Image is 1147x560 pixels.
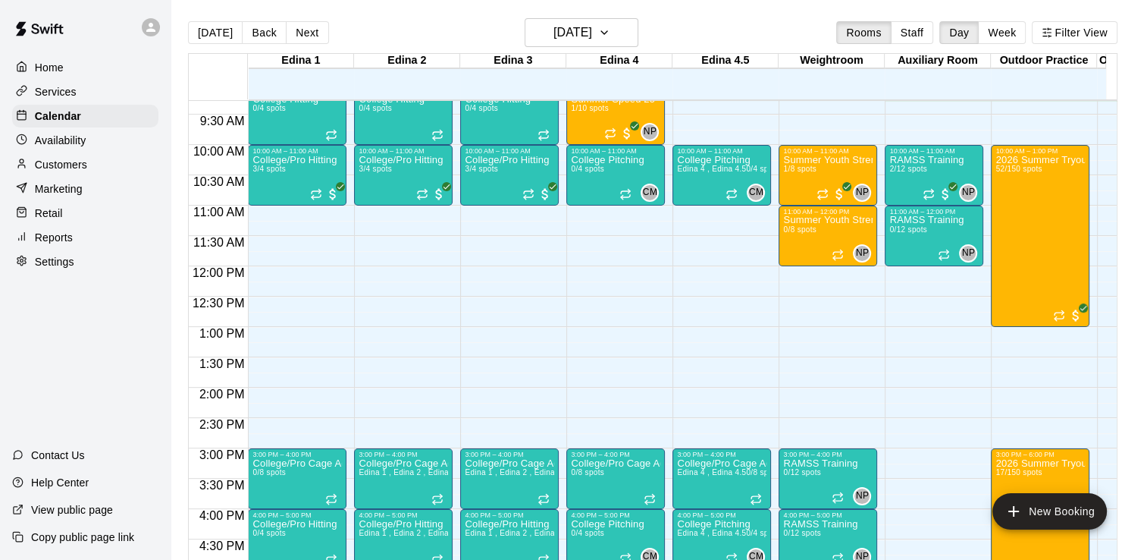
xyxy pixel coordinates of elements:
[566,145,665,206] div: 10:00 AM – 11:00 AM: College Pitching
[286,21,328,44] button: Next
[889,165,926,173] span: 2/12 spots filled
[995,165,1042,173] span: 52/150 spots filled
[995,468,1042,477] span: 17/150 spots filled
[571,529,604,537] span: 0/4 spots filled
[35,230,73,245] p: Reports
[31,530,134,545] p: Copy public page link
[465,529,561,537] span: Edina 1 , Edina 2 , Edina 3
[619,188,631,200] span: Recurring event
[252,511,342,519] div: 4:00 PM – 5:00 PM
[196,509,249,522] span: 4:00 PM
[252,468,286,477] span: 0/8 spots filled
[359,468,455,477] span: Edina 1 , Edina 2 , Edina 3
[12,226,158,249] div: Reports
[856,185,869,200] span: NP
[325,129,337,141] span: Recurring event
[190,206,249,219] span: 11:00 AM
[35,60,64,75] p: Home
[325,187,340,202] span: All customers have paid
[537,187,553,202] span: All customers have paid
[525,18,638,47] button: [DATE]
[248,84,346,145] div: 9:00 AM – 10:00 AM: College Hitting
[196,448,249,461] span: 3:00 PM
[196,115,249,127] span: 9:30 AM
[465,104,498,112] span: 0/4 spots filled
[783,165,816,173] span: 1/8 spots filled
[959,244,977,263] div: Nick Pinkelman
[460,448,559,509] div: 3:00 PM – 4:00 PM: College/Pro Cage Access (Hitting)
[783,451,873,458] div: 3:00 PM – 4:00 PM
[853,244,871,263] div: Nick Pinkelman
[995,451,1085,458] div: 3:00 PM – 6:00 PM
[747,184,765,202] div: Cade Marsolek
[885,206,983,266] div: 11:00 AM – 12:00 PM: RAMSS Training
[354,145,453,206] div: 10:00 AM – 11:00 AM: College/Pro Hitting
[619,126,635,141] span: All customers have paid
[643,185,657,200] span: CM
[242,21,287,44] button: Back
[604,127,616,140] span: Recurring event
[196,388,249,401] span: 2:00 PM
[571,165,604,173] span: 0/4 spots filled
[783,225,816,234] span: 0/8 spots filled
[779,206,877,266] div: 11:00 AM – 12:00 PM: Summer Youth Strength (T/Th 11 am)
[465,147,554,155] div: 10:00 AM – 11:00 AM
[672,448,771,509] div: 3:00 PM – 4:00 PM: College/Pro Cage Access (Pitching)
[749,185,763,200] span: CM
[859,244,871,263] span: Nick Pinkelman
[641,184,659,202] div: Cade Marsolek
[416,188,428,200] span: Recurring event
[190,175,249,188] span: 10:30 AM
[460,54,566,68] div: Edina 3
[566,54,672,68] div: Edina 4
[12,80,158,103] div: Services
[31,475,89,490] p: Help Center
[571,451,660,458] div: 3:00 PM – 4:00 PM
[12,56,158,79] div: Home
[965,244,977,263] span: Nick Pinkelman
[460,145,559,206] div: 10:00 AM – 11:00 AM: College/Pro Hitting
[252,165,286,173] span: 3/4 spots filled
[938,187,953,202] span: All customers have paid
[431,129,443,141] span: Recurring event
[571,468,604,477] span: 0/8 spots filled
[196,357,249,370] span: 1:30 PM
[832,187,847,202] span: All customers have paid
[832,249,844,261] span: Recurring event
[571,104,608,112] span: 1/10 spots filled
[196,540,249,552] span: 4:30 PM
[431,187,447,202] span: All customers have paid
[641,123,659,141] div: Nick Pinkelman
[465,451,554,458] div: 3:00 PM – 4:00 PM
[644,124,657,140] span: NP
[359,147,448,155] div: 10:00 AM – 11:00 AM
[188,21,243,44] button: [DATE]
[196,327,249,340] span: 1:00 PM
[310,188,322,200] span: Recurring event
[571,147,660,155] div: 10:00 AM – 11:00 AM
[856,489,869,504] span: NP
[190,145,249,158] span: 10:00 AM
[889,147,979,155] div: 10:00 AM – 11:00 AM
[252,451,342,458] div: 3:00 PM – 4:00 PM
[196,479,249,492] span: 3:30 PM
[354,54,460,68] div: Edina 2
[35,181,83,197] p: Marketing
[677,165,746,173] span: Edina 4 , Edina 4.5
[923,188,935,200] span: Recurring event
[677,147,766,155] div: 10:00 AM – 11:00 AM
[753,184,765,202] span: Cade Marsolek
[12,202,158,225] a: Retail
[248,448,346,509] div: 3:00 PM – 4:00 PM: College/Pro Cage Access (Hitting)
[566,448,665,509] div: 3:00 PM – 4:00 PM: College/Pro Cage Access (Pitching)
[962,246,975,261] span: NP
[644,493,656,505] span: Recurring event
[31,502,113,518] p: View public page
[354,448,453,509] div: 3:00 PM – 4:00 PM: College/Pro Cage Access (Hitting)
[12,105,158,127] div: Calendar
[465,165,498,173] span: 3/4 spots filled
[553,22,592,43] h6: [DATE]
[750,493,762,505] span: Recurring event
[354,84,453,145] div: 9:00 AM – 10:00 AM: College Hitting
